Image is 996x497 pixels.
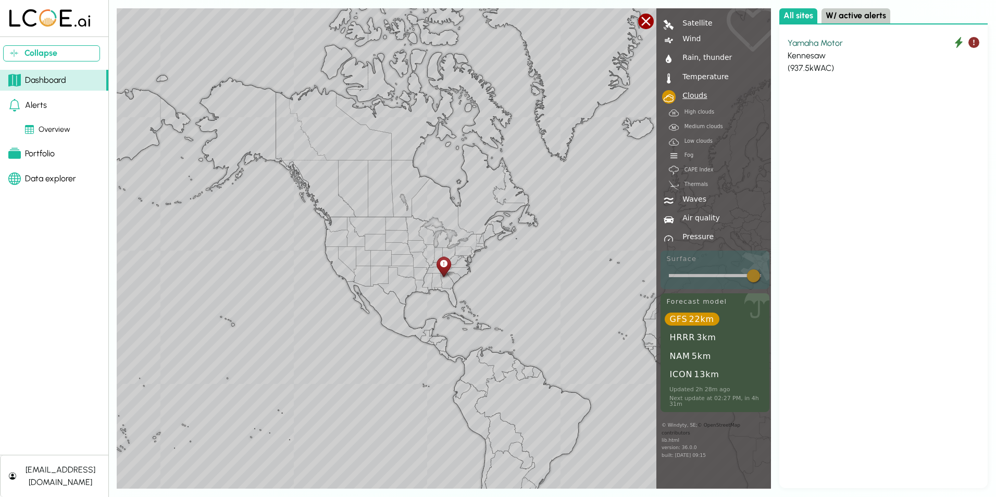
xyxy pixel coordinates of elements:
div:  [667,106,681,119]
div:  [662,53,676,66]
div: Air quality [678,214,720,221]
div: Pressure [678,233,714,240]
div: 7 [662,90,676,104]
div: CAPE Index [678,167,714,172]
button: W/ active alerts [821,8,890,23]
div: Overview [25,124,70,135]
div:  [667,178,681,192]
a: © OpenStreetMap contributors [662,423,740,435]
div: Alerts [8,99,47,111]
div: © Windyty, SE; [656,416,774,464]
small: 13km [694,369,719,379]
div: ICON [665,368,724,381]
div: NAM [665,349,716,362]
div: Yamaha Motor [788,37,979,49]
div: | [662,34,676,47]
div: Updated 2h 28m ago [663,387,767,392]
div: Dashboard [8,74,66,86]
div: GFS [665,313,719,326]
div: Medium clouds [678,124,723,129]
div:  [662,194,676,207]
button: Yamaha Motor Kennesaw (937.5kWAC) [783,33,983,79]
div: Satellite [678,19,713,27]
div: Portfolio [8,147,55,160]
span: lib.html version: 36.0.0 built: [DATE] 09:15 [662,438,706,458]
div: Rain, thunder [678,54,732,61]
div: Clouds [678,92,707,99]
small: 5km [692,351,711,361]
small: 3km [696,332,716,342]
div:  [662,71,676,85]
div:  [667,120,681,134]
div:  [662,231,676,245]
button: Collapse [3,45,100,61]
small: 22km [689,314,714,324]
div: Kennesaw [434,255,453,278]
div: Next update at 02:27 PM, in 4h 31m [663,395,767,407]
div: Temperature [678,73,729,80]
div: Wind [678,35,701,42]
div:  [662,18,676,31]
div:  [667,135,681,148]
div: Kennesaw [788,49,979,62]
div: Fog [678,153,694,158]
div: Data explorer [8,172,76,185]
div: Low clouds [678,139,713,144]
div: [EMAIL_ADDRESS][DOMAIN_NAME] [20,464,100,489]
div: Waves [678,195,706,203]
div: HRRR [665,331,721,344]
div: Thermals [678,182,708,187]
div: Select site list category [779,8,988,24]
div: ~ [667,164,681,177]
div: d [667,149,681,163]
div: Forecast model [666,299,767,305]
div: High clouds [678,109,715,115]
button: All sites [779,8,817,23]
div:  [662,213,676,226]
div: ( 937.5 kWAC) [788,62,979,74]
